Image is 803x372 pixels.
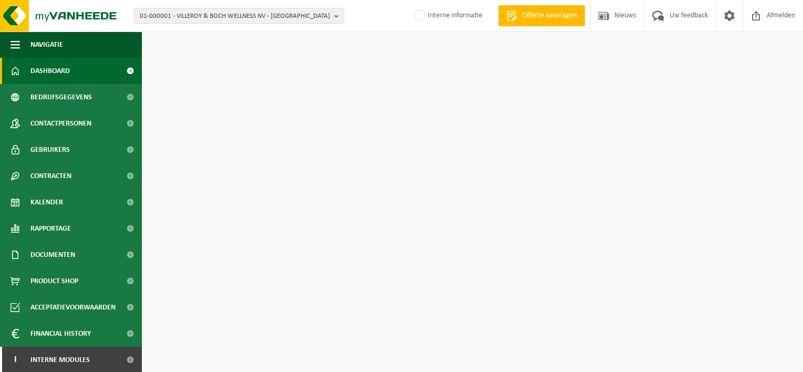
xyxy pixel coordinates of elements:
[520,11,580,21] span: Offerte aanvragen
[30,242,75,268] span: Documenten
[30,84,92,110] span: Bedrijfsgegevens
[413,8,482,24] label: Interne informatie
[30,294,116,321] span: Acceptatievoorwaarden
[134,8,344,24] button: 01-000001 - VILLEROY & BOCH WELLNESS NV - [GEOGRAPHIC_DATA]
[30,110,91,137] span: Contactpersonen
[30,163,71,189] span: Contracten
[30,321,91,347] span: Financial History
[498,5,585,26] a: Offerte aanvragen
[30,215,71,242] span: Rapportage
[30,58,70,84] span: Dashboard
[140,8,330,24] span: 01-000001 - VILLEROY & BOCH WELLNESS NV - [GEOGRAPHIC_DATA]
[30,189,63,215] span: Kalender
[30,32,63,58] span: Navigatie
[30,137,70,163] span: Gebruikers
[30,268,78,294] span: Product Shop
